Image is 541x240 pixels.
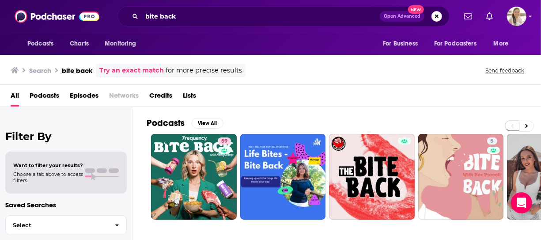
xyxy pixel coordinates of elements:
span: Monitoring [105,38,136,50]
button: open menu [21,35,65,52]
span: For Podcasters [434,38,477,50]
span: Choose a tab above to access filters. [13,171,83,183]
span: New [408,5,424,14]
a: 59 [151,134,237,220]
a: Charts [64,35,94,52]
a: 5 [418,134,504,220]
span: Charts [70,38,89,50]
span: 59 [221,137,227,146]
a: Try an exact match [99,65,164,76]
button: open menu [98,35,148,52]
input: Search podcasts, credits, & more... [142,9,380,23]
button: Send feedback [483,67,527,74]
span: Open Advanced [384,14,420,19]
a: Credits [149,88,172,107]
button: Show profile menu [507,7,526,26]
span: Networks [109,88,139,107]
h3: Search [29,66,51,75]
span: Logged in as acquavie [507,7,526,26]
p: Saved Searches [5,201,127,209]
div: Open Intercom Messenger [511,192,532,213]
button: open menu [377,35,429,52]
button: open menu [488,35,520,52]
a: PodcastsView All [147,118,223,129]
button: Select [5,215,127,235]
span: Select [6,222,108,228]
a: 5 [487,137,497,145]
a: All [11,88,19,107]
a: Show notifications dropdown [461,9,476,24]
a: Episodes [70,88,98,107]
span: More [494,38,509,50]
a: Lists [183,88,196,107]
img: Podchaser - Follow, Share and Rate Podcasts [15,8,99,25]
a: Show notifications dropdown [483,9,496,24]
span: Want to filter your results? [13,162,83,168]
span: For Business [383,38,418,50]
button: View All [192,118,223,129]
img: User Profile [507,7,526,26]
button: open menu [428,35,489,52]
span: Podcasts [27,38,53,50]
button: Open AdvancedNew [380,11,424,22]
span: for more precise results [166,65,242,76]
h3: bite back [62,66,92,75]
span: 5 [491,137,494,146]
a: 59 [218,137,231,145]
h2: Podcasts [147,118,185,129]
a: Podcasts [30,88,59,107]
div: Search podcasts, credits, & more... [117,6,450,27]
h2: Filter By [5,130,127,143]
